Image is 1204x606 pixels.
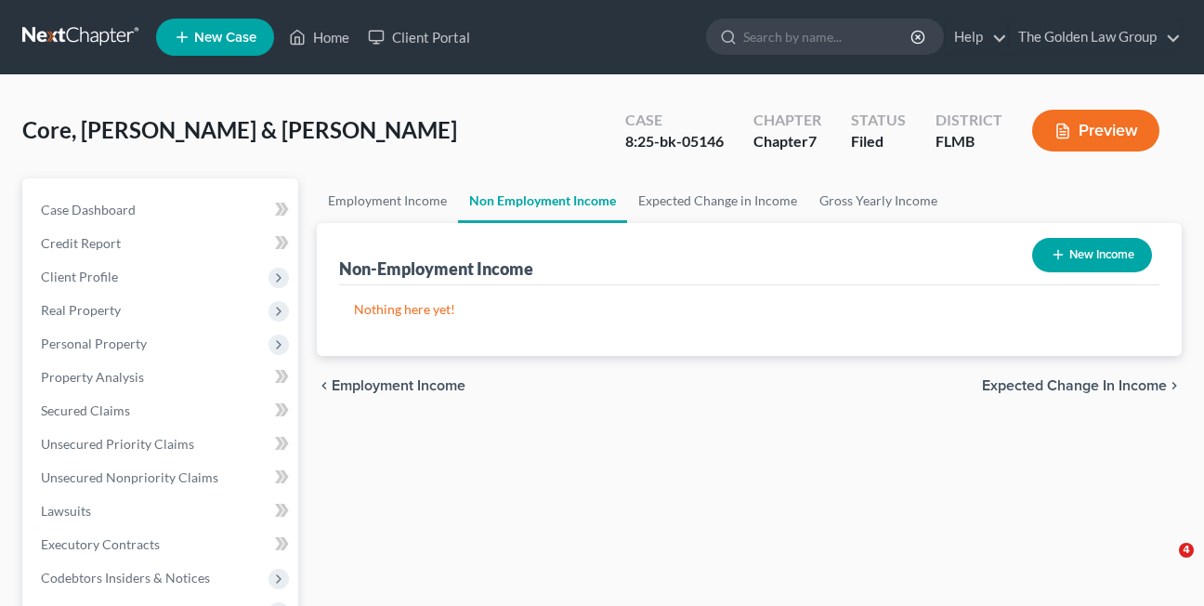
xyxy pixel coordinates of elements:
[317,378,332,393] i: chevron_left
[317,178,458,223] a: Employment Income
[625,110,724,131] div: Case
[41,570,210,586] span: Codebtors Insiders & Notices
[982,378,1167,393] span: Expected Change in Income
[339,257,533,280] div: Non-Employment Income
[359,20,479,54] a: Client Portal
[743,20,913,54] input: Search by name...
[26,227,298,260] a: Credit Report
[753,131,821,152] div: Chapter
[936,131,1002,152] div: FLMB
[1167,378,1182,393] i: chevron_right
[41,202,136,217] span: Case Dashboard
[1032,110,1159,151] button: Preview
[332,378,465,393] span: Employment Income
[26,461,298,494] a: Unsecured Nonpriority Claims
[41,235,121,251] span: Credit Report
[851,110,906,131] div: Status
[982,378,1182,393] button: Expected Change in Income chevron_right
[26,494,298,528] a: Lawsuits
[41,336,147,351] span: Personal Property
[41,269,118,284] span: Client Profile
[1009,20,1181,54] a: The Golden Law Group
[945,20,1007,54] a: Help
[26,528,298,561] a: Executory Contracts
[936,110,1002,131] div: District
[26,428,298,461] a: Unsecured Priority Claims
[26,394,298,428] a: Secured Claims
[625,131,724,152] div: 8:25-bk-05146
[41,536,160,552] span: Executory Contracts
[41,302,121,318] span: Real Property
[22,116,457,143] span: Core, [PERSON_NAME] & [PERSON_NAME]
[41,402,130,418] span: Secured Claims
[808,132,817,150] span: 7
[753,110,821,131] div: Chapter
[1032,238,1152,272] button: New Income
[280,20,359,54] a: Home
[1141,543,1185,587] iframe: Intercom live chat
[458,178,627,223] a: Non Employment Income
[627,178,808,223] a: Expected Change in Income
[41,469,218,485] span: Unsecured Nonpriority Claims
[1179,543,1194,558] span: 4
[354,300,1145,319] p: Nothing here yet!
[317,378,465,393] button: chevron_left Employment Income
[41,503,91,519] span: Lawsuits
[851,131,906,152] div: Filed
[26,361,298,394] a: Property Analysis
[41,369,144,385] span: Property Analysis
[41,436,194,452] span: Unsecured Priority Claims
[808,178,949,223] a: Gross Yearly Income
[194,31,256,45] span: New Case
[26,193,298,227] a: Case Dashboard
